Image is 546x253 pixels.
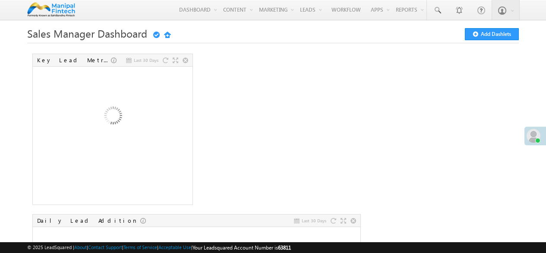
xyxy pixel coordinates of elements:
[193,244,291,251] span: Your Leadsquared Account Number is
[37,217,140,224] div: Daily Lead Addition
[27,2,75,17] img: Custom Logo
[27,26,147,40] span: Sales Manager Dashboard
[74,244,87,250] a: About
[465,28,519,40] button: Add Dashlets
[158,244,191,250] a: Acceptable Use
[27,243,291,252] span: © 2025 LeadSquared | | | | |
[302,217,326,224] span: Last 30 Days
[37,56,111,64] div: Key Lead Metrics
[123,244,157,250] a: Terms of Service
[66,70,159,163] img: Loading...
[278,244,291,251] span: 63811
[88,244,122,250] a: Contact Support
[134,56,158,64] span: Last 30 Days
